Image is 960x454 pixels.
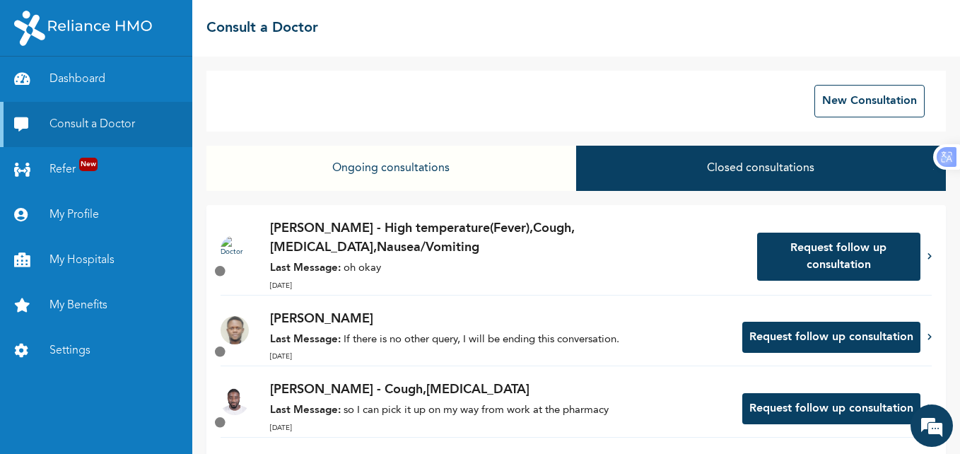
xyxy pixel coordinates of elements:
[270,423,728,433] p: [DATE]
[270,334,341,345] strong: Last Message:
[206,18,318,39] h2: Consult a Doctor
[206,146,576,191] button: Ongoing consultations
[270,263,341,274] strong: Last Message:
[270,310,728,329] p: [PERSON_NAME]
[270,403,728,419] p: so I can pick it up on my way from work at the pharmacy
[270,219,743,257] p: [PERSON_NAME] - High temperature(Fever),Cough,[MEDICAL_DATA],Nausea/Vomiting
[221,235,249,264] img: Doctor
[742,393,920,424] button: Request follow up consultation
[14,11,152,46] img: RelianceHMO's Logo
[270,261,743,277] p: oh okay
[270,351,728,362] p: [DATE]
[270,332,728,349] p: If there is no other query, I will be ending this conversation.
[757,233,920,281] button: Request follow up consultation
[576,146,946,191] button: Closed consultations
[270,405,341,416] strong: Last Message:
[742,322,920,353] button: Request follow up consultation
[221,316,249,344] img: Doctor
[814,85,925,117] button: New Consultation
[270,281,743,291] p: [DATE]
[79,158,98,171] span: New
[270,380,728,400] p: [PERSON_NAME] - Cough,[MEDICAL_DATA]
[221,387,249,415] img: Doctor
